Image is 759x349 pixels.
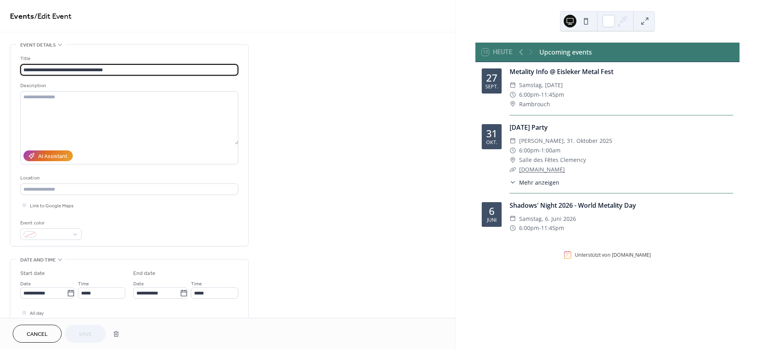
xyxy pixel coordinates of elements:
a: Events [10,9,34,24]
span: Event details [20,41,56,49]
span: - [539,146,541,155]
div: ​ [510,99,516,109]
span: Date and time [20,256,56,264]
a: [DOMAIN_NAME] [519,166,565,173]
span: Rambrouch [519,99,550,109]
div: Okt. [486,140,497,145]
span: All day [30,309,44,318]
span: 11:45pm [541,90,564,99]
div: Metality Info @ Eisleker Metal Fest [510,67,733,76]
span: 6:00pm [519,146,539,155]
div: ​ [510,90,516,99]
a: [DATE] Party [510,123,548,132]
span: Mehr anzeigen [519,178,559,187]
span: Samstag, [DATE] [519,80,563,90]
div: ​ [510,223,516,233]
div: 27 [486,73,497,83]
div: Start date [20,269,45,278]
div: AI Assistant [38,152,67,161]
div: Upcoming events [539,47,592,57]
button: AI Assistant [23,150,73,161]
span: Cancel [27,330,48,339]
button: ​Mehr anzeigen [510,178,559,187]
span: Samstag, 6. Juni 2026 [519,214,576,224]
span: Date [20,280,31,288]
button: Cancel [13,325,62,343]
div: ​ [510,80,516,90]
span: - [539,90,541,99]
div: ​ [510,214,516,224]
div: Shadows' Night 2026 - World Metality Day [510,201,733,210]
span: Show date only [30,318,62,326]
span: / Edit Event [34,9,72,24]
span: 6:00pm [519,223,539,233]
span: Link to Google Maps [30,202,74,210]
div: ​ [510,165,516,174]
div: 31 [486,129,497,138]
span: - [539,223,541,233]
div: ​ [510,146,516,155]
div: Juni [487,218,496,223]
div: End date [133,269,156,278]
div: 6 [489,206,494,216]
div: Event color [20,219,80,227]
span: 11:45pm [541,223,564,233]
div: Unterstützt von [575,252,651,258]
div: ​ [510,136,516,146]
div: Sept. [485,84,498,90]
span: Salle des Fêtes Clemency [519,155,586,165]
span: 6:00pm [519,90,539,99]
div: Description [20,82,237,90]
div: ​ [510,178,516,187]
div: Location [20,174,237,182]
div: Title [20,55,237,63]
span: [PERSON_NAME], 31. Oktober 2025 [519,136,612,146]
a: [DOMAIN_NAME] [612,252,651,258]
div: ​ [510,155,516,165]
span: Date [133,280,144,288]
span: Time [191,280,202,288]
span: 1:00am [541,146,560,155]
span: Time [78,280,89,288]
